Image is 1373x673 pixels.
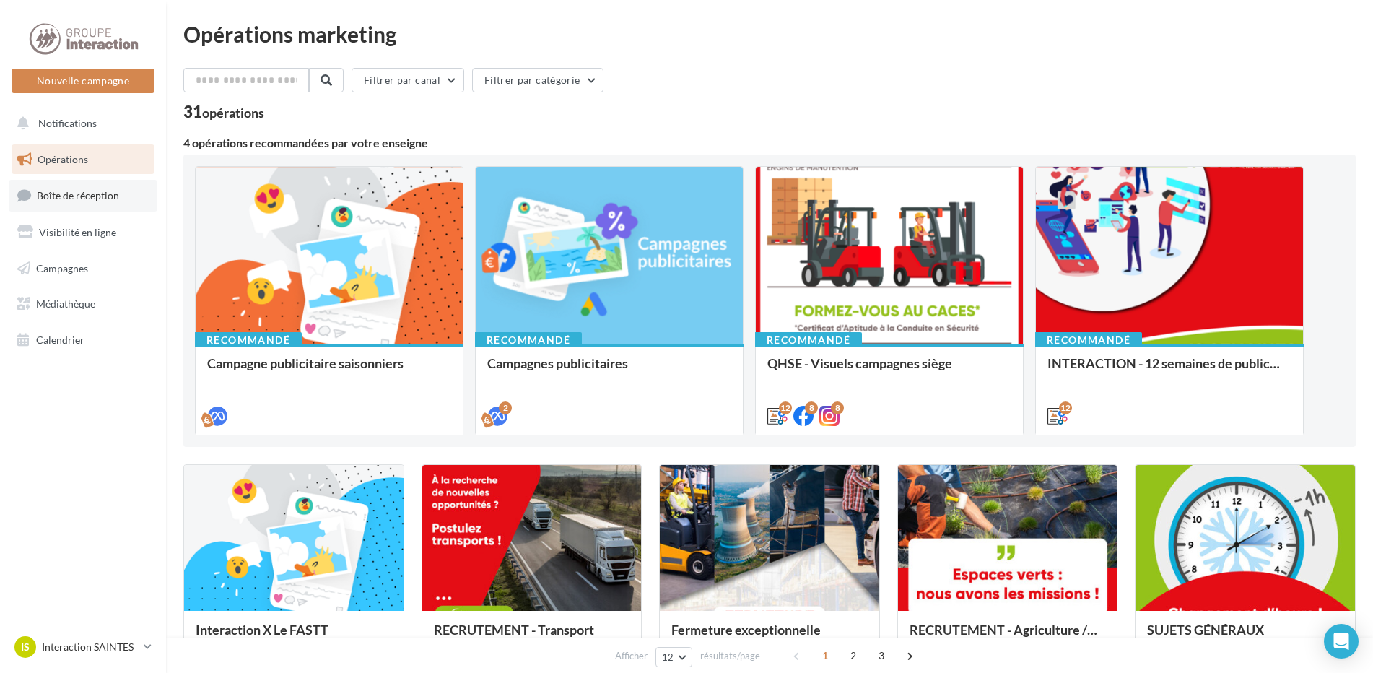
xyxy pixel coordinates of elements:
[9,144,157,175] a: Opérations
[662,651,674,663] span: 12
[755,332,862,348] div: Recommandé
[700,649,760,663] span: résultats/page
[831,401,844,414] div: 8
[9,289,157,319] a: Médiathèque
[196,622,392,651] div: Interaction X Le FASTT
[910,622,1106,651] div: RECRUTEMENT - Agriculture / Espaces verts
[36,334,84,346] span: Calendrier
[655,647,692,667] button: 12
[805,401,818,414] div: 8
[767,356,1011,385] div: QHSE - Visuels campagnes siège
[475,332,582,348] div: Recommandé
[870,644,893,667] span: 3
[615,649,648,663] span: Afficher
[21,640,30,654] span: IS
[352,68,464,92] button: Filtrer par canal
[9,217,157,248] a: Visibilité en ligne
[38,153,88,165] span: Opérations
[1035,332,1142,348] div: Recommandé
[9,180,157,211] a: Boîte de réception
[195,332,302,348] div: Recommandé
[487,356,731,385] div: Campagnes publicitaires
[842,644,865,667] span: 2
[499,401,512,414] div: 2
[9,108,152,139] button: Notifications
[42,640,138,654] p: Interaction SAINTES
[1059,401,1072,414] div: 12
[36,261,88,274] span: Campagnes
[671,622,868,651] div: Fermeture exceptionnelle
[472,68,603,92] button: Filtrer par catégorie
[39,226,116,238] span: Visibilité en ligne
[9,325,157,355] a: Calendrier
[9,253,157,284] a: Campagnes
[202,106,264,119] div: opérations
[183,23,1356,45] div: Opérations marketing
[779,401,792,414] div: 12
[1147,622,1343,651] div: SUJETS GÉNÉRAUX
[434,622,630,651] div: RECRUTEMENT - Transport
[1047,356,1291,385] div: INTERACTION - 12 semaines de publication
[814,644,837,667] span: 1
[1324,624,1359,659] div: Open Intercom Messenger
[12,69,154,93] button: Nouvelle campagne
[183,137,1356,149] div: 4 opérations recommandées par votre enseigne
[37,189,119,201] span: Boîte de réception
[38,117,97,129] span: Notifications
[207,356,451,385] div: Campagne publicitaire saisonniers
[12,633,154,661] a: IS Interaction SAINTES
[36,298,95,310] span: Médiathèque
[183,104,264,120] div: 31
